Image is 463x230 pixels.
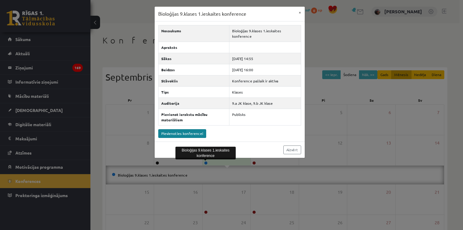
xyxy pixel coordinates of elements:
a: Aizvērt [283,145,301,154]
th: Beidzas [159,64,229,75]
div: Bioloģijas 9.klases 1.ieskaites konference [175,147,236,159]
a: Pievienoties konferencei [158,129,206,138]
th: Pievienot ierakstu mācību materiāliem [159,109,229,125]
th: Apraksts [159,42,229,53]
td: [DATE] 16:00 [229,64,301,75]
th: Sākas [159,53,229,64]
td: Klases [229,86,301,97]
td: Bioloģijas 9.klases 1.ieskaites konference [229,25,301,42]
td: 9.a JK klase, 9.b JK klase [229,97,301,109]
h3: Bioloģijas 9.klases 1.ieskaites konference [158,10,246,18]
th: Nosaukums [159,25,229,42]
button: × [295,7,305,18]
td: Publisks [229,109,301,125]
th: Auditorija [159,97,229,109]
td: [DATE] 14:55 [229,53,301,64]
td: Konference pašlaik ir aktīva [229,75,301,86]
th: Stāvoklis [159,75,229,86]
th: Tips [159,86,229,97]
